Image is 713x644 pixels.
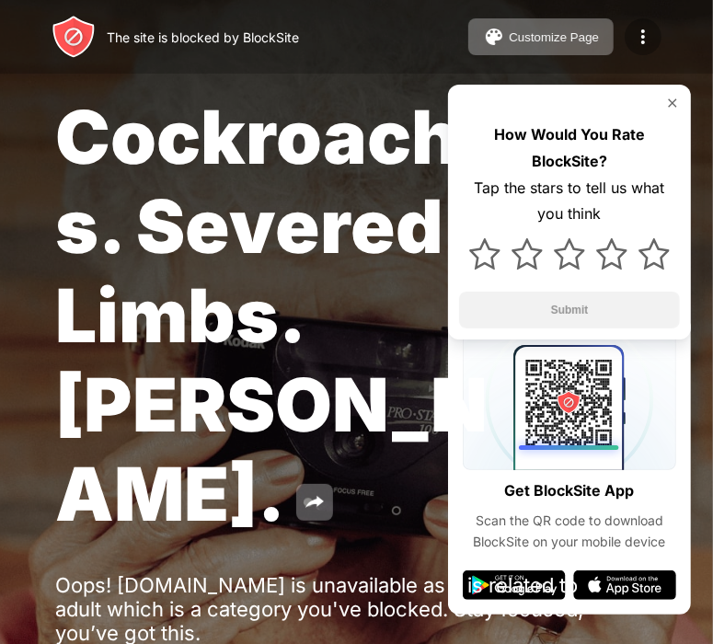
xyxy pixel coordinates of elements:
button: Customize Page [468,18,614,55]
img: star.svg [596,238,627,270]
img: star.svg [512,238,543,270]
img: star.svg [469,238,500,270]
div: Tap the stars to tell us what you think [459,175,680,228]
button: Submit [459,292,680,328]
img: header-logo.svg [52,15,96,59]
div: How Would You Rate BlockSite? [459,121,680,175]
img: menu-icon.svg [632,26,654,48]
img: star.svg [638,238,670,270]
img: star.svg [554,238,585,270]
img: pallet.svg [483,26,505,48]
span: Cockroaches. Severed Limbs. [PERSON_NAME]. [55,92,504,538]
img: share.svg [304,491,326,513]
div: The site is blocked by BlockSite [107,29,299,45]
div: Customize Page [509,30,599,44]
img: rate-us-close.svg [665,96,680,110]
